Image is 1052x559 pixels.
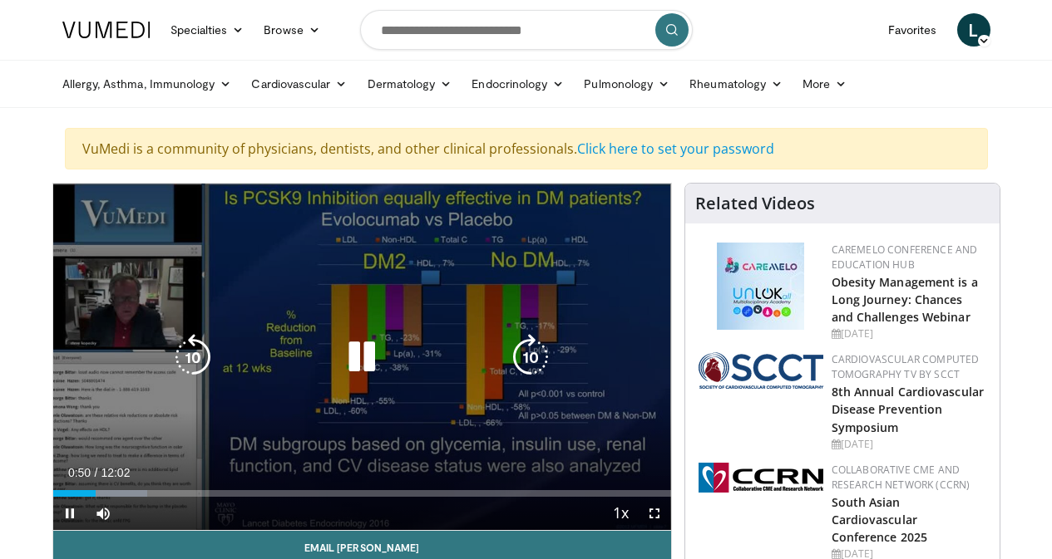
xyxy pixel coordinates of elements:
[638,497,671,530] button: Fullscreen
[53,497,86,530] button: Pause
[577,140,774,158] a: Click here to set your password
[957,13,990,47] a: L
[832,494,928,545] a: South Asian Cardiovascular Conference 2025
[52,67,242,101] a: Allergy, Asthma, Immunology
[68,466,91,479] span: 0:50
[832,352,980,381] a: Cardiovascular Computed Tomography TV by SCCT
[241,67,357,101] a: Cardiovascular
[878,13,947,47] a: Favorites
[832,243,978,272] a: CaReMeLO Conference and Education Hub
[95,466,98,479] span: /
[832,384,985,434] a: 8th Annual Cardiovascular Disease Prevention Symposium
[832,463,971,492] a: Collaborative CME and Research Network (CCRN)
[832,326,986,341] div: [DATE]
[699,463,823,493] img: a04ee3ba-8487-4636-b0fb-5e8d268f3737.png.150x105_q85_autocrop_double_scale_upscale_version-0.2.png
[86,497,120,530] button: Mute
[695,194,815,213] h4: Related Videos
[254,13,330,47] a: Browse
[462,67,574,101] a: Endocrinology
[53,184,671,531] video-js: Video Player
[605,497,638,530] button: Playback Rate
[161,13,254,47] a: Specialties
[358,67,462,101] a: Dermatology
[574,67,679,101] a: Pulmonology
[65,128,988,169] div: VuMedi is a community of physicians, dentists, and other clinical professionals.
[832,437,986,452] div: [DATE]
[679,67,793,101] a: Rheumatology
[832,274,978,325] a: Obesity Management is a Long Journey: Chances and Challenges Webinar
[360,10,693,50] input: Search topics, interventions
[53,490,671,497] div: Progress Bar
[793,67,857,101] a: More
[101,466,130,479] span: 12:02
[699,352,823,389] img: 51a70120-4f25-49cc-93a4-67582377e75f.png.150x105_q85_autocrop_double_scale_upscale_version-0.2.png
[62,22,151,38] img: VuMedi Logo
[717,243,804,330] img: 45df64a9-a6de-482c-8a90-ada250f7980c.png.150x105_q85_autocrop_double_scale_upscale_version-0.2.jpg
